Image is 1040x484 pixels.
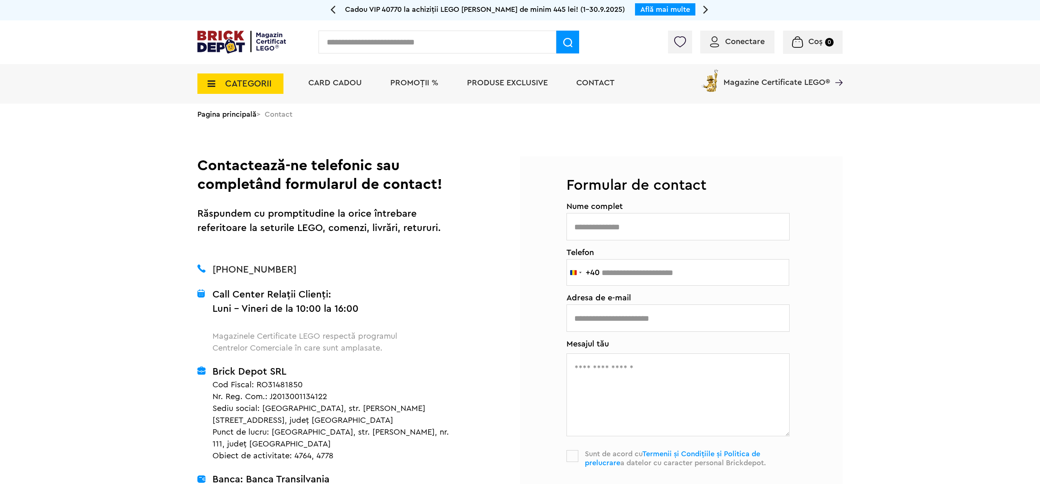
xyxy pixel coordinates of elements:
[566,202,796,211] span: Nume complet
[520,156,843,191] h3: Formular de contact
[345,6,625,13] span: Cadou VIP 40770 la achiziții LEGO [PERSON_NAME] de minim 445 lei! (1-30.9.2025)
[566,294,796,302] span: Adresa de e-mail
[467,79,548,87] a: Produse exclusive
[212,450,463,462] p: Obiect de activitate: 4764, 4778
[212,391,463,403] p: Nr. Reg. Com.: J2013001134122
[197,104,843,125] div: > Contact
[308,79,362,87] a: Card Cadou
[212,265,297,275] a: [PHONE_NUMBER]
[585,450,760,466] a: Termenii și Condițiile și Politica de prelucrare
[808,38,823,46] span: Coș
[212,365,463,379] h1: Brick Depot SRL
[566,249,796,257] span: Telefon
[197,156,448,194] h2: Contactează-ne telefonic sau completând formularul de contact!
[830,68,843,76] a: Magazine Certificate LEGO®
[585,449,796,467] p: Sunt de acord cu a datelor cu caracter personal Brickdepot.
[212,332,397,352] span: Magazinele Certificate LEGO respectă programul Centrelor Comerciale în care sunt amplasate.
[710,38,765,46] a: Conectare
[390,79,438,87] a: PROMOȚII %
[825,38,834,47] small: 0
[640,6,690,13] a: Află mai multe
[212,403,463,426] p: Sediu social: [GEOGRAPHIC_DATA], str. [PERSON_NAME][STREET_ADDRESS], judeţ [GEOGRAPHIC_DATA]
[212,379,463,391] p: Cod Fiscal: RO31481850
[725,38,765,46] span: Conectare
[567,260,600,286] button: Selected country
[197,207,448,235] p: Răspundem cu promptitudine la orice întrebare referitoare la seturile LEGO, comenzi, livrări, ret...
[586,269,600,277] div: +40
[724,68,830,87] span: Magazine Certificate LEGO®
[212,426,463,450] p: Punct de lucru: [GEOGRAPHIC_DATA], str. [PERSON_NAME], nr. 111, judeţ [GEOGRAPHIC_DATA]
[576,79,615,87] a: Contact
[225,79,272,88] span: CATEGORII
[197,111,257,118] a: Pagina principală
[212,288,404,331] h1: Call Center Relații Clienți: Luni – Vineri de la 10:00 la 16:00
